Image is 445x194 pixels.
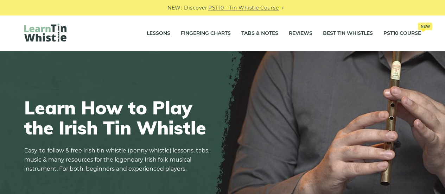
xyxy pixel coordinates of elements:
[147,25,170,42] a: Lessons
[24,98,214,138] h1: Learn How to Play the Irish Tin Whistle
[241,25,278,42] a: Tabs & Notes
[383,25,421,42] a: PST10 CourseNew
[24,146,214,174] p: Easy-to-follow & free Irish tin whistle (penny whistle) lessons, tabs, music & many resources for...
[181,25,231,42] a: Fingering Charts
[418,23,432,30] span: New
[24,24,66,42] img: LearnTinWhistle.com
[289,25,312,42] a: Reviews
[323,25,373,42] a: Best Tin Whistles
